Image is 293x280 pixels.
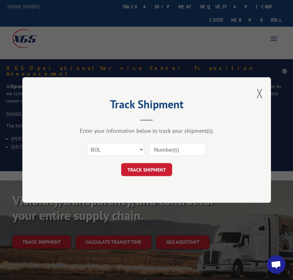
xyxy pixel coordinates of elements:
input: Number(s) [149,143,206,156]
button: TRACK SHIPMENT [121,163,172,176]
a: Open chat [267,255,286,274]
div: Enter your information below to track your shipment(s). [53,127,240,134]
button: Close modal [256,85,263,101]
h2: Track Shipment [53,100,240,112]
